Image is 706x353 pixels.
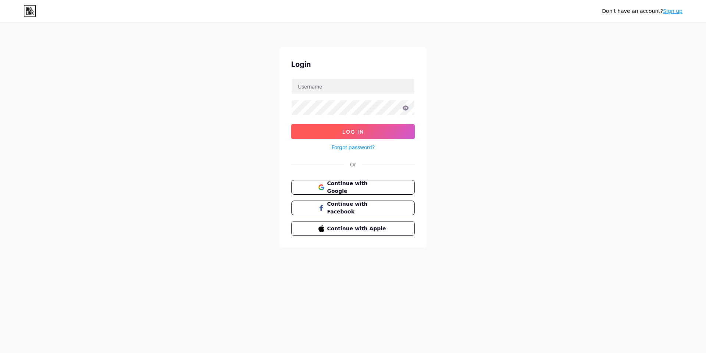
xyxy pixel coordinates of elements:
[663,8,682,14] a: Sign up
[350,161,356,168] div: Or
[602,7,682,15] div: Don't have an account?
[291,221,415,236] button: Continue with Apple
[342,129,364,135] span: Log In
[291,201,415,215] button: Continue with Facebook
[291,124,415,139] button: Log In
[291,59,415,70] div: Login
[327,200,388,216] span: Continue with Facebook
[291,180,415,195] button: Continue with Google
[292,79,414,94] input: Username
[327,180,388,195] span: Continue with Google
[327,225,388,233] span: Continue with Apple
[332,143,375,151] a: Forgot password?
